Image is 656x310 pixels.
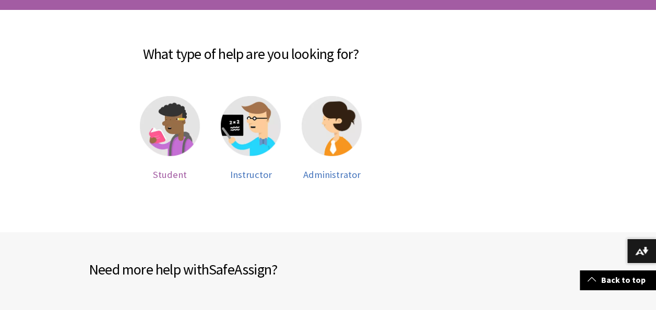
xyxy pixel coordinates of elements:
img: Instructor help [221,96,281,156]
span: SafeAssign [209,260,271,279]
a: Administrator help Administrator [302,96,362,180]
a: Instructor help Instructor [221,96,281,180]
h2: Need more help with ? [89,258,342,280]
h2: What type of help are you looking for? [89,30,413,65]
span: Administrator [303,169,361,181]
span: Student [153,169,187,181]
span: Instructor [230,169,272,181]
a: Back to top [580,270,656,290]
img: Student help [140,96,200,156]
a: Student help Student [140,96,200,180]
img: Administrator help [302,96,362,156]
